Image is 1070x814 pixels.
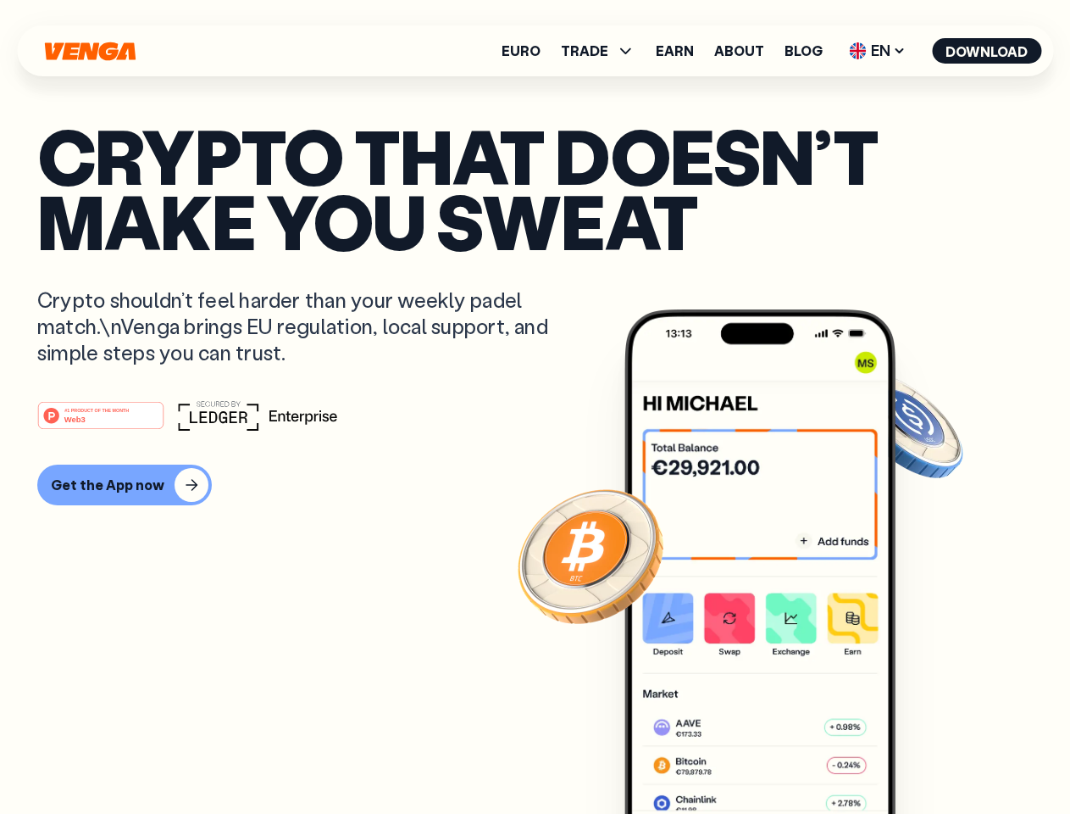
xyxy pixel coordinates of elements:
p: Crypto shouldn’t feel harder than your weekly padel match.\nVenga brings EU regulation, local sup... [37,287,573,366]
img: USDC coin [845,365,967,487]
a: Earn [656,44,694,58]
a: Get the App now [37,465,1033,505]
svg: Home [42,42,137,61]
button: Get the App now [37,465,212,505]
p: Crypto that doesn’t make you sweat [37,123,1033,253]
img: flag-uk [849,42,866,59]
a: Euro [502,44,541,58]
tspan: Web3 [64,414,86,423]
div: Get the App now [51,477,164,493]
span: TRADE [561,44,608,58]
a: #1 PRODUCT OF THE MONTHWeb3 [37,411,164,433]
img: Bitcoin [514,479,667,632]
button: Download [932,38,1041,64]
tspan: #1 PRODUCT OF THE MONTH [64,407,129,412]
span: EN [843,37,912,64]
a: Blog [784,44,823,58]
a: About [714,44,764,58]
span: TRADE [561,41,635,61]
